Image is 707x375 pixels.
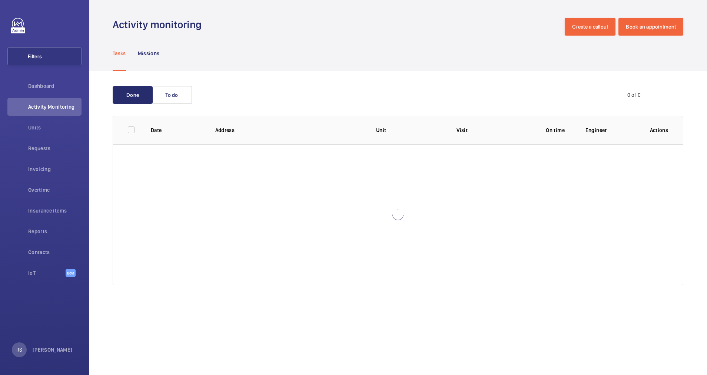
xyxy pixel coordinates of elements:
button: Create a callout [565,18,615,36]
span: Contacts [28,249,82,256]
span: Units [28,124,82,131]
p: Engineer [585,126,638,134]
h1: Activity monitoring [113,18,206,32]
button: Filters [7,47,82,65]
span: Activity Monitoring [28,103,82,111]
p: [PERSON_NAME] [33,346,73,353]
span: Requests [28,145,82,152]
span: Dashboard [28,82,82,90]
span: IoT [28,269,66,277]
p: Address [215,126,364,134]
p: On time [537,126,573,134]
span: Beta [66,269,76,277]
div: 0 of 0 [627,91,641,99]
span: Filters [28,53,42,60]
p: Actions [650,126,668,134]
button: To do [152,86,192,104]
span: Overtime [28,186,82,194]
p: RS [16,346,22,353]
span: Insurance items [28,207,82,214]
span: Invoicing [28,165,82,173]
p: Tasks [113,50,126,57]
button: Done [113,86,153,104]
span: Reports [28,228,82,235]
p: Visit [457,126,525,134]
p: Date [151,126,203,134]
p: Missions [138,50,160,57]
p: Unit [376,126,445,134]
button: Book an appointment [618,18,683,36]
